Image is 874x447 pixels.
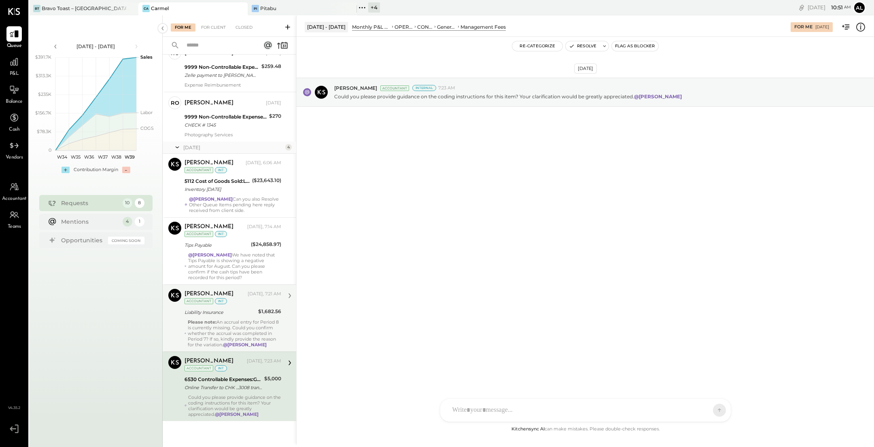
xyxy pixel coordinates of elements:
div: 10 [123,198,132,208]
text: W35 [71,154,81,160]
div: [DATE], 6:06 AM [246,160,281,166]
a: Teams [0,207,28,231]
div: Coming Soon [108,237,144,244]
text: $156.7K [35,110,51,116]
text: W36 [84,154,94,160]
div: Closed [231,23,257,32]
div: 1 [135,217,144,227]
div: 4 [285,144,292,150]
button: Re-Categorize [512,41,562,51]
button: Al [853,1,866,14]
div: 6530 Controllable Expenses:General & Administrative Expenses:Management Fees [185,375,262,383]
div: $259.48 [261,62,281,70]
div: ($24,858.97) [251,240,281,248]
div: Zelle payment to [PERSON_NAME] JPM99blqkejv [185,71,259,79]
div: 4 [123,217,132,227]
div: Ca [142,5,150,12]
div: 9999 Non-Controllable Expenses:Other Income and Expenses:To Be Classified [185,113,267,121]
div: Accountant [185,298,213,304]
span: Queue [7,42,22,50]
div: Can you also Resolve Other Queue Items pending here reply received from client side. [189,196,281,213]
div: Monthly P&L Comparison [352,23,390,30]
div: copy link [798,3,806,12]
div: [PERSON_NAME] [185,290,233,298]
div: CHECK # 1345 [185,121,267,129]
div: Could you please provide guidance on the coding instructions for this item? Your clarification wo... [188,394,281,417]
div: For Me [794,24,812,30]
div: Pi [252,5,259,12]
div: [DATE] [183,144,283,151]
strong: Please note: [188,319,216,325]
div: [PERSON_NAME] [185,99,233,107]
span: Vendors [6,154,23,161]
text: Sales [140,54,153,60]
strong: @[PERSON_NAME] [215,411,259,417]
text: W37 [98,154,107,160]
div: CONTROLLABLE EXPENSES [417,23,433,30]
div: Opportunities [61,236,104,244]
strong: @[PERSON_NAME] [188,252,232,258]
div: Carmel [151,5,169,12]
text: COGS [140,125,154,131]
div: Accountant [380,85,409,91]
text: $235K [38,91,51,97]
div: An accrual entry for Period 8 is currently missing. Could you confirm whether the accrual was com... [188,319,281,347]
div: General & Administrative Expenses [437,23,456,30]
a: Balance [0,82,28,106]
div: $5,000 [264,375,281,383]
div: [DATE], 7:14 AM [247,224,281,230]
div: Accountant [185,365,213,371]
div: [DATE] - [DATE] [62,43,130,50]
strong: @[PERSON_NAME] [189,196,233,202]
div: Management Fees [460,23,506,30]
strong: @[PERSON_NAME] [223,342,267,347]
span: Cash [9,126,19,133]
div: [DATE] [574,64,597,74]
div: ($23,643.10) [252,176,281,184]
div: - [122,167,130,173]
div: Online Transfer to CHK ...3008 transaction#: XXXXXXX0732 08/15 [185,383,262,392]
div: 5112 Cost of Goods Sold:Liquor Inventory Adjustment [185,177,250,185]
p: Could you please provide guidance on the coding instructions for this item? Your clarification wo... [334,93,683,100]
span: Teams [8,223,21,231]
a: Vendors [0,138,28,161]
div: BT [33,5,40,12]
div: Internal [412,85,436,91]
span: P&L [10,70,19,78]
div: int [215,298,227,304]
div: Requests [61,199,119,207]
div: Tips Payable [185,241,248,249]
span: Balance [6,98,23,106]
div: 9999 Non-Controllable Expenses:Other Income and Expenses:To Be Classified [185,63,259,71]
div: Liability Insurance [185,308,256,316]
div: + 4 [368,2,380,13]
div: [DATE] - [DATE] [305,22,348,32]
div: Accountant [185,167,213,173]
div: $1,682.56 [258,307,281,316]
a: P&L [0,54,28,78]
div: 8 [135,198,144,208]
div: Contribution Margin [74,167,118,173]
div: [DATE] [266,100,281,106]
button: Resolve [566,41,600,51]
span: 7:23 AM [438,85,455,91]
a: Cash [0,110,28,133]
div: $270 [269,112,281,120]
div: Expense Reimbursement [185,82,281,88]
div: [PERSON_NAME] [185,357,233,365]
button: Flag as Blocker [612,41,658,51]
div: ro [171,99,179,107]
div: Mentions [61,218,119,226]
div: [PERSON_NAME] [185,159,233,167]
div: [DATE] [808,4,851,11]
text: $391.7K [35,54,51,60]
div: Accountant [185,231,213,237]
div: We have noted that Tips Payable is showing a negative amount for August. Can you please confirm i... [188,252,281,280]
div: + [62,167,70,173]
text: $78.3K [37,129,51,134]
div: Inventory [DATE] [185,185,250,193]
div: OPERATING EXPENSES (EBITDA) [395,23,414,30]
div: int [215,231,227,237]
div: int [215,167,227,173]
div: [DATE], 7:23 AM [247,358,281,364]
